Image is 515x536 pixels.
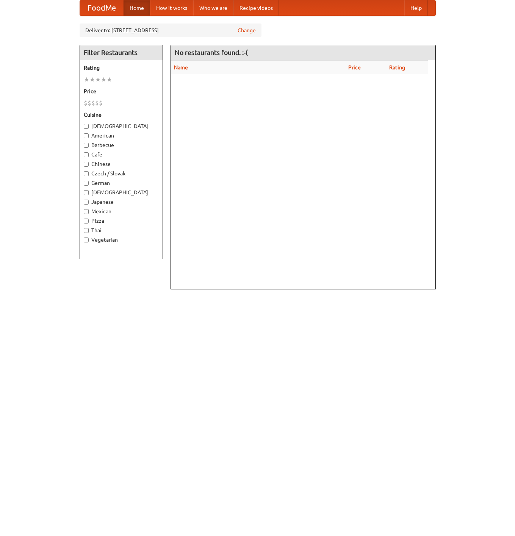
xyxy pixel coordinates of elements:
[84,170,159,177] label: Czech / Slovak
[95,75,101,84] li: ★
[84,236,159,244] label: Vegetarian
[84,88,159,95] h5: Price
[84,124,89,129] input: [DEMOGRAPHIC_DATA]
[80,0,124,16] a: FoodMe
[84,141,159,149] label: Barbecue
[193,0,233,16] a: Who we are
[150,0,193,16] a: How it works
[106,75,112,84] li: ★
[84,200,89,205] input: Japanese
[238,27,256,34] a: Change
[80,23,261,37] div: Deliver to: [STREET_ADDRESS]
[84,64,159,72] h5: Rating
[84,179,159,187] label: German
[101,75,106,84] li: ★
[84,171,89,176] input: Czech / Slovak
[84,208,159,215] label: Mexican
[84,122,159,130] label: [DEMOGRAPHIC_DATA]
[175,49,248,56] ng-pluralize: No restaurants found. :-(
[233,0,279,16] a: Recipe videos
[84,162,89,167] input: Chinese
[84,209,89,214] input: Mexican
[84,238,89,242] input: Vegetarian
[84,217,159,225] label: Pizza
[389,64,405,70] a: Rating
[84,143,89,148] input: Barbecue
[84,228,89,233] input: Thai
[84,132,159,139] label: American
[84,152,89,157] input: Cafe
[95,99,99,107] li: $
[348,64,361,70] a: Price
[80,45,163,60] h4: Filter Restaurants
[124,0,150,16] a: Home
[84,227,159,234] label: Thai
[84,160,159,168] label: Chinese
[84,190,89,195] input: [DEMOGRAPHIC_DATA]
[91,99,95,107] li: $
[84,111,159,119] h5: Cuisine
[84,133,89,138] input: American
[404,0,428,16] a: Help
[84,151,159,158] label: Cafe
[84,198,159,206] label: Japanese
[99,99,103,107] li: $
[84,181,89,186] input: German
[89,75,95,84] li: ★
[84,99,88,107] li: $
[84,219,89,223] input: Pizza
[88,99,91,107] li: $
[84,75,89,84] li: ★
[84,189,159,196] label: [DEMOGRAPHIC_DATA]
[174,64,188,70] a: Name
